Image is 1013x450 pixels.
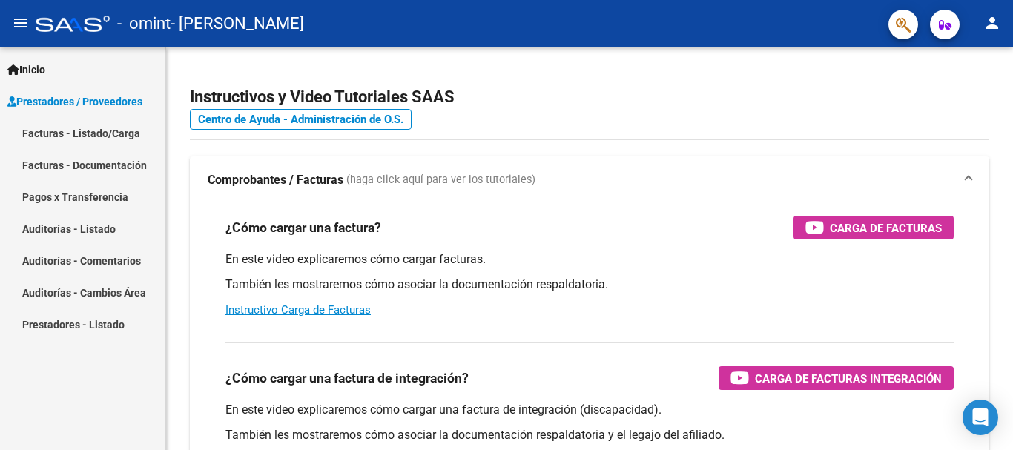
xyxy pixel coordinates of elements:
[830,219,942,237] span: Carga de Facturas
[719,366,954,390] button: Carga de Facturas Integración
[190,156,989,204] mat-expansion-panel-header: Comprobantes / Facturas (haga click aquí para ver los tutoriales)
[225,251,954,268] p: En este video explicaremos cómo cargar facturas.
[117,7,171,40] span: - omint
[12,14,30,32] mat-icon: menu
[171,7,304,40] span: - [PERSON_NAME]
[225,277,954,293] p: También les mostraremos cómo asociar la documentación respaldatoria.
[7,93,142,110] span: Prestadores / Proveedores
[793,216,954,239] button: Carga de Facturas
[346,172,535,188] span: (haga click aquí para ver los tutoriales)
[7,62,45,78] span: Inicio
[225,427,954,443] p: También les mostraremos cómo asociar la documentación respaldatoria y el legajo del afiliado.
[225,368,469,388] h3: ¿Cómo cargar una factura de integración?
[755,369,942,388] span: Carga de Facturas Integración
[190,83,989,111] h2: Instructivos y Video Tutoriales SAAS
[963,400,998,435] div: Open Intercom Messenger
[190,109,412,130] a: Centro de Ayuda - Administración de O.S.
[225,303,371,317] a: Instructivo Carga de Facturas
[208,172,343,188] strong: Comprobantes / Facturas
[225,217,381,238] h3: ¿Cómo cargar una factura?
[983,14,1001,32] mat-icon: person
[225,402,954,418] p: En este video explicaremos cómo cargar una factura de integración (discapacidad).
